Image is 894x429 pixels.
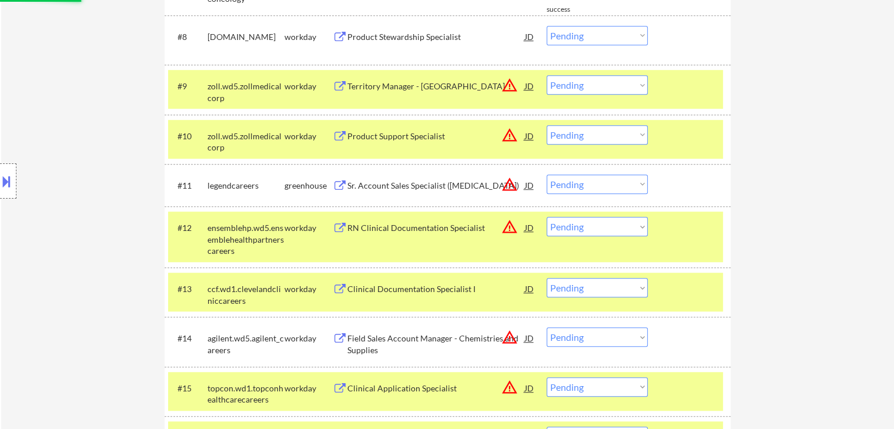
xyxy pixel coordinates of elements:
[524,26,535,47] div: JD
[284,180,333,192] div: greenhouse
[347,333,525,356] div: Field Sales Account Manager - Chemistries and Supplies
[347,31,525,43] div: Product Stewardship Specialist
[347,283,525,295] div: Clinical Documentation Specialist I
[547,5,594,15] div: success
[524,125,535,146] div: JD
[501,127,518,143] button: warning_amber
[347,130,525,142] div: Product Support Specialist
[347,180,525,192] div: Sr. Account Sales Specialist ([MEDICAL_DATA])
[347,222,525,234] div: RN Clinical Documentation Specialist
[207,81,284,103] div: zoll.wd5.zollmedicalcorp
[284,333,333,344] div: workday
[524,377,535,398] div: JD
[347,81,525,92] div: Territory Manager - [GEOGRAPHIC_DATA]
[207,222,284,257] div: ensemblehp.wd5.ensemblehealthpartnerscareers
[207,180,284,192] div: legendcareers
[347,383,525,394] div: Clinical Application Specialist
[524,75,535,96] div: JD
[524,278,535,299] div: JD
[284,81,333,92] div: workday
[501,379,518,396] button: warning_amber
[524,175,535,196] div: JD
[501,329,518,346] button: warning_amber
[178,31,198,43] div: #8
[284,222,333,234] div: workday
[207,383,284,405] div: topcon.wd1.topconhealthcarecareers
[284,383,333,394] div: workday
[501,77,518,93] button: warning_amber
[207,130,284,153] div: zoll.wd5.zollmedicalcorp
[207,283,284,306] div: ccf.wd1.clevelandcliniccareers
[524,327,535,348] div: JD
[501,176,518,193] button: warning_amber
[524,217,535,238] div: JD
[284,31,333,43] div: workday
[178,383,198,394] div: #15
[207,31,284,43] div: [DOMAIN_NAME]
[284,130,333,142] div: workday
[207,333,284,356] div: agilent.wd5.agilent_careers
[284,283,333,295] div: workday
[501,219,518,235] button: warning_amber
[178,333,198,344] div: #14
